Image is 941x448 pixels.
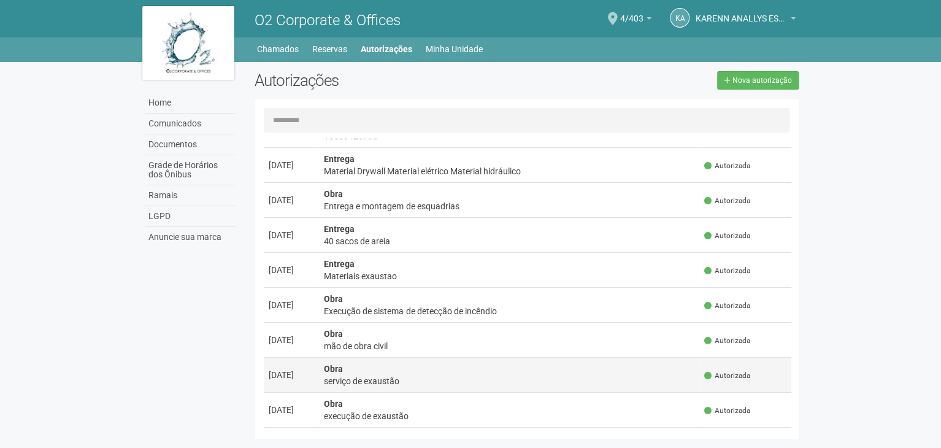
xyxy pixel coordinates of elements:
a: Minha Unidade [426,41,483,58]
a: Documentos [145,134,236,155]
div: [DATE] [269,229,314,241]
strong: Obra [324,399,343,409]
a: LGPD [145,206,236,227]
span: Autorizada [704,161,750,171]
div: Execução de sistema de detecção de incêndio [324,305,694,317]
span: Autorizada [704,406,750,416]
strong: Obra [324,294,343,304]
div: Materiais exaustao [324,270,694,282]
a: KA [670,8,689,28]
div: mão de obra civil [324,340,694,352]
strong: Entrega [324,154,355,164]
span: Autorizada [704,231,750,241]
span: Nova autorização [732,76,792,85]
a: Grade de Horários dos Ônibus [145,155,236,185]
div: [DATE] [269,159,314,171]
span: Autorizada [704,336,750,346]
div: [DATE] [269,369,314,381]
a: Nova autorização [717,71,799,90]
div: [DATE] [269,264,314,276]
strong: Obra [324,189,343,199]
a: 4/403 [620,15,651,25]
h2: Autorizações [255,71,517,90]
span: Autorizada [704,196,750,206]
a: KARENN ANALLYS ESTELLA [696,15,796,25]
div: [DATE] [269,404,314,416]
a: Anuncie sua marca [145,227,236,247]
strong: Obra [324,329,343,339]
div: [DATE] [269,299,314,311]
a: Reservas [312,41,347,58]
a: Chamados [257,41,299,58]
a: Ramais [145,185,236,206]
div: execução de exaustão [324,410,694,422]
div: 40 sacos de areia [324,235,694,247]
a: Comunicados [145,114,236,134]
strong: Entrega [324,224,355,234]
span: KARENN ANALLYS ESTELLA [696,2,788,23]
a: Home [145,93,236,114]
div: [DATE] [269,194,314,206]
span: O2 Corporate & Offices [255,12,401,29]
span: 4/403 [620,2,643,23]
span: Autorizada [704,266,750,276]
img: logo.jpg [142,6,234,80]
div: serviço de exaustão [324,375,694,387]
span: Autorizada [704,301,750,311]
div: [DATE] [269,334,314,346]
div: Entrega e montagem de esquadrias [324,200,694,212]
span: Autorizada [704,371,750,381]
strong: Obra [324,364,343,374]
div: Material Drywall Material elétrico Material hidráulico [324,165,694,177]
strong: Entrega [324,259,355,269]
a: Autorizações [361,41,412,58]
